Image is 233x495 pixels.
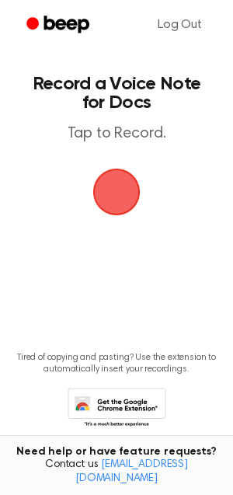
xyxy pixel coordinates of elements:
[93,169,140,215] img: Beep Logo
[142,6,217,44] a: Log Out
[28,124,205,144] p: Tap to Record.
[16,10,103,40] a: Beep
[12,352,221,375] p: Tired of copying and pasting? Use the extension to automatically insert your recordings.
[28,75,205,112] h1: Record a Voice Note for Docs
[9,458,224,486] span: Contact us
[75,459,188,484] a: [EMAIL_ADDRESS][DOMAIN_NAME]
